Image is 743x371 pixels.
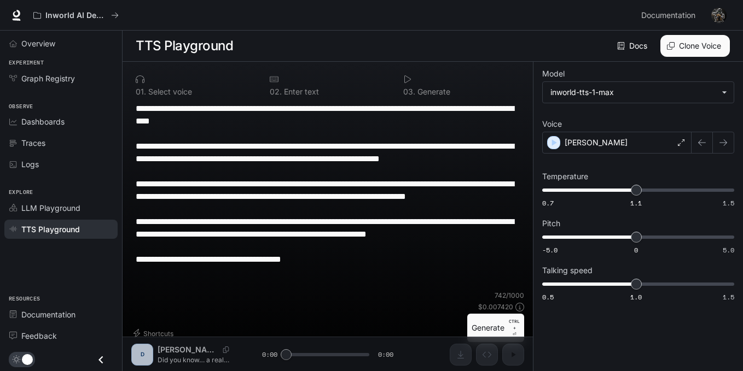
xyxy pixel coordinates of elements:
span: Documentation [21,309,76,320]
span: Documentation [641,9,695,22]
a: TTS Playground [4,220,118,239]
a: Logs [4,155,118,174]
span: 1.5 [723,292,734,302]
div: inworld-tts-1-max [550,87,716,98]
span: 1.0 [630,292,642,302]
a: LLM Playground [4,198,118,217]
a: Dashboards [4,112,118,131]
span: Graph Registry [21,73,75,84]
span: -5.0 [542,245,558,255]
span: 5.0 [723,245,734,255]
img: User avatar [711,8,727,23]
a: Docs [615,35,652,57]
p: Temperature [542,173,588,180]
button: All workspaces [28,4,124,26]
span: 0.5 [542,292,554,302]
a: Traces [4,133,118,152]
p: Enter text [282,88,319,96]
span: 1.1 [630,198,642,208]
button: User avatar [708,4,730,26]
p: Talking speed [542,267,593,274]
p: Inworld AI Demos [45,11,107,20]
span: TTS Playground [21,223,80,235]
a: Feedback [4,326,118,345]
a: Documentation [4,305,118,324]
p: 0 1 . [136,88,146,96]
button: Close drawer [89,349,113,371]
p: Model [542,70,565,78]
p: Pitch [542,220,560,227]
p: ⏎ [509,318,520,338]
span: Overview [21,38,55,49]
p: Voice [542,120,562,128]
p: Select voice [146,88,192,96]
span: Dark mode toggle [22,353,33,365]
p: [PERSON_NAME] [565,137,628,148]
span: 0 [634,245,638,255]
p: Generate [415,88,450,96]
p: $ 0.007420 [478,302,513,311]
p: 0 2 . [270,88,282,96]
button: Clone Voice [660,35,730,57]
a: Documentation [637,4,704,26]
p: 742 / 1000 [495,291,524,300]
span: Logs [21,158,39,170]
h1: TTS Playground [136,35,233,57]
span: 0.7 [542,198,554,208]
span: Feedback [21,330,57,341]
span: Dashboards [21,116,65,127]
div: inworld-tts-1-max [543,82,734,103]
a: Graph Registry [4,69,118,88]
span: LLM Playground [21,202,80,214]
span: 1.5 [723,198,734,208]
button: GenerateCTRL +⏎ [467,314,524,342]
p: CTRL + [509,318,520,331]
a: Overview [4,34,118,53]
button: Shortcuts [131,325,178,342]
span: Traces [21,137,45,149]
p: 0 3 . [403,88,415,96]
